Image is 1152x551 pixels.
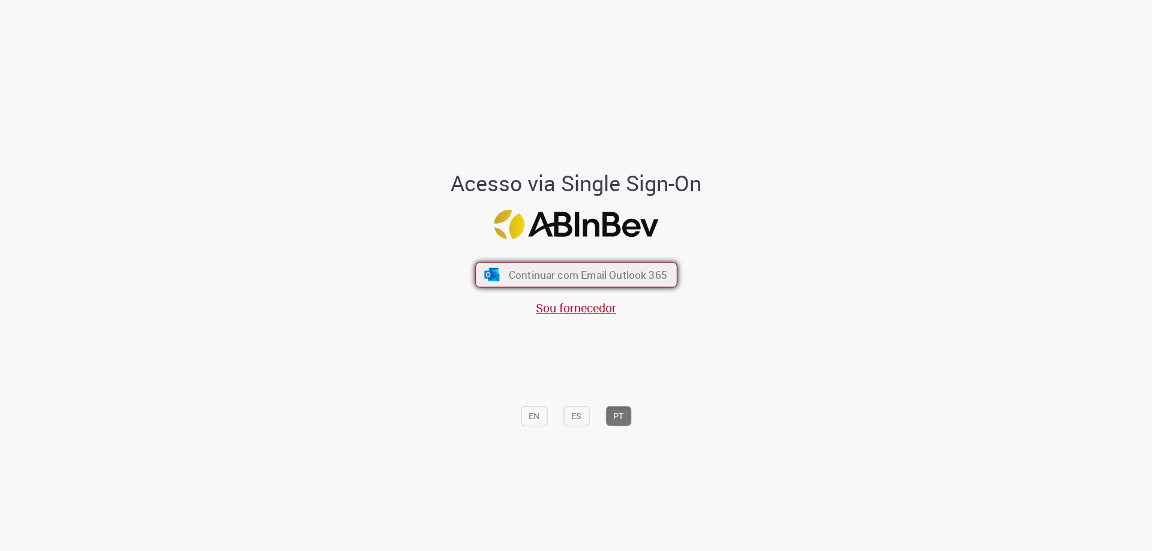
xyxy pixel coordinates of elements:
button: ícone Azure/Microsoft 360 Continuar com Email Outlook 365 [475,263,677,288]
a: Sou fornecedor [536,300,616,316]
img: Logo ABInBev [494,210,658,239]
button: PT [605,406,631,426]
img: ícone Azure/Microsoft 360 [483,268,500,281]
button: EN [521,406,547,426]
span: Continuar com Email Outlook 365 [508,268,667,282]
h1: Acesso via Single Sign-On [410,171,743,195]
button: ES [563,406,589,426]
